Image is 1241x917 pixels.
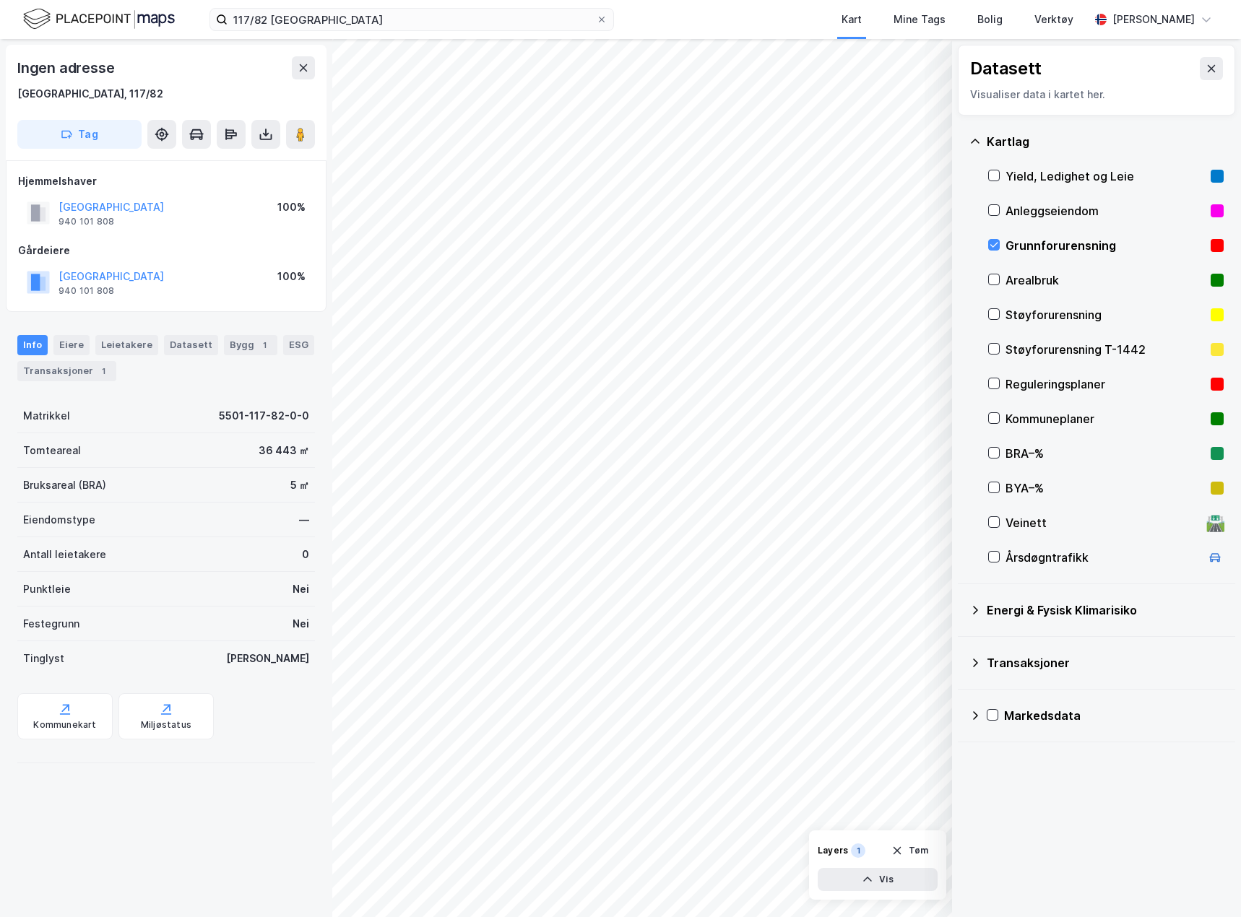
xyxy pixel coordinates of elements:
div: 940 101 808 [59,285,114,297]
div: Matrikkel [23,407,70,425]
div: 1 [257,338,272,352]
div: 1 [851,843,865,858]
div: Visualiser data i kartet her. [970,86,1223,103]
div: Festegrunn [23,615,79,633]
div: Antall leietakere [23,546,106,563]
div: Støyforurensning T-1442 [1006,341,1205,358]
div: 0 [302,546,309,563]
div: Markedsdata [1004,707,1224,724]
div: Verktøy [1034,11,1073,28]
div: BYA–% [1006,479,1205,497]
div: Leietakere [95,335,158,355]
div: Miljøstatus [141,719,191,731]
img: logo.f888ab2527a4732fd821a326f86c7f29.svg [23,6,175,32]
div: Datasett [970,57,1042,80]
div: Nei [293,615,309,633]
div: 5 ㎡ [290,477,309,494]
div: Kommunekart [33,719,96,731]
button: Tag [17,120,142,149]
div: Tomteareal [23,442,81,459]
div: Tinglyst [23,650,64,667]
button: Tøm [882,839,938,862]
div: Ingen adresse [17,56,117,79]
div: Mine Tags [894,11,946,28]
div: Energi & Fysisk Klimarisiko [987,601,1224,619]
div: [PERSON_NAME] [226,650,309,667]
div: Datasett [164,335,218,355]
div: Eiere [53,335,90,355]
div: Reguleringsplaner [1006,375,1205,393]
div: BRA–% [1006,445,1205,462]
div: Gårdeiere [18,242,314,259]
div: Arealbruk [1006,271,1205,289]
button: Vis [818,868,938,891]
div: Punktleie [23,581,71,598]
div: Årsdøgntrafikk [1006,549,1201,566]
div: Bolig [977,11,1003,28]
div: 100% [277,268,306,285]
div: Info [17,335,48,355]
div: [PERSON_NAME] [1112,11,1195,28]
div: Yield, Ledighet og Leie [1006,168,1205,185]
div: Kontrollprogram for chat [1169,848,1241,917]
div: Eiendomstype [23,511,95,529]
div: 🛣️ [1206,513,1225,532]
div: 100% [277,199,306,216]
div: Kommuneplaner [1006,410,1205,427]
div: Anleggseiendom [1006,202,1205,220]
div: 1 [96,364,111,378]
div: Transaksjoner [17,361,116,381]
input: Søk på adresse, matrikkel, gårdeiere, leietakere eller personer [228,9,596,30]
div: Kart [842,11,862,28]
div: [GEOGRAPHIC_DATA], 117/82 [17,85,163,103]
div: Veinett [1006,514,1201,531]
div: Bruksareal (BRA) [23,477,106,494]
div: Hjemmelshaver [18,173,314,190]
div: 5501-117-82-0-0 [219,407,309,425]
div: Grunnforurensning [1006,237,1205,254]
iframe: Chat Widget [1169,848,1241,917]
div: Nei [293,581,309,598]
div: Bygg [224,335,277,355]
div: Støyforurensning [1006,306,1205,323]
div: Kartlag [987,133,1224,150]
div: 36 443 ㎡ [259,442,309,459]
div: Layers [818,845,848,856]
div: ESG [283,335,314,355]
div: 940 101 808 [59,216,114,227]
div: Transaksjoner [987,654,1224,672]
div: — [299,511,309,529]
